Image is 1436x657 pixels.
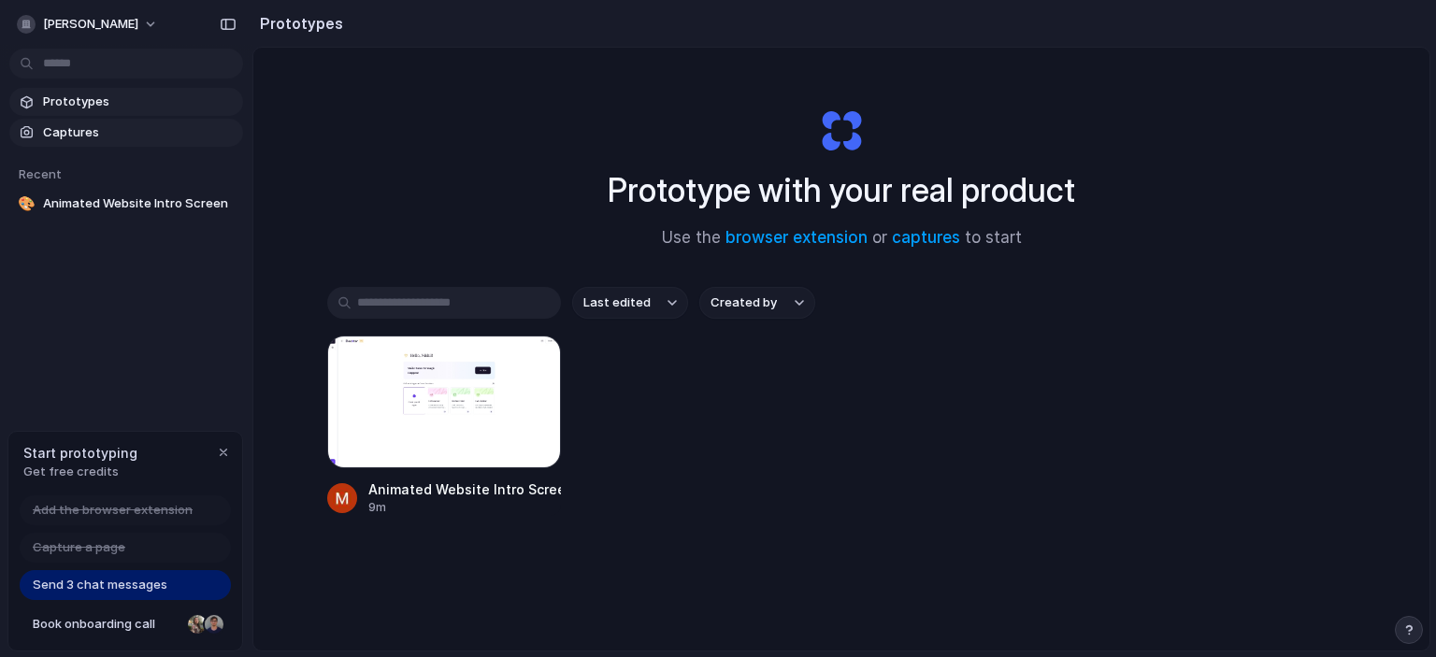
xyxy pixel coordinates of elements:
[368,479,561,499] div: Animated Website Intro Screen
[33,501,193,520] span: Add the browser extension
[33,576,167,594] span: Send 3 chat messages
[20,609,231,639] a: Book onboarding call
[892,228,960,247] a: captures
[17,194,36,213] div: 🎨
[43,123,236,142] span: Captures
[9,119,243,147] a: Captures
[252,12,343,35] h2: Prototypes
[9,9,167,39] button: [PERSON_NAME]
[608,165,1075,215] h1: Prototype with your real product
[23,463,137,481] span: Get free credits
[19,166,62,181] span: Recent
[43,15,138,34] span: [PERSON_NAME]
[572,287,688,319] button: Last edited
[33,538,125,557] span: Capture a page
[33,615,180,634] span: Book onboarding call
[23,443,137,463] span: Start prototyping
[662,226,1022,250] span: Use the or to start
[711,293,777,312] span: Created by
[327,336,561,516] a: Animated Website Intro ScreenAnimated Website Intro Screen9m
[725,228,868,247] a: browser extension
[9,88,243,116] a: Prototypes
[9,190,243,218] a: 🎨Animated Website Intro Screen
[43,93,236,111] span: Prototypes
[186,613,208,636] div: Nicole Kubica
[368,499,561,516] div: 9m
[583,293,651,312] span: Last edited
[203,613,225,636] div: Christian Iacullo
[43,194,236,213] span: Animated Website Intro Screen
[699,287,815,319] button: Created by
